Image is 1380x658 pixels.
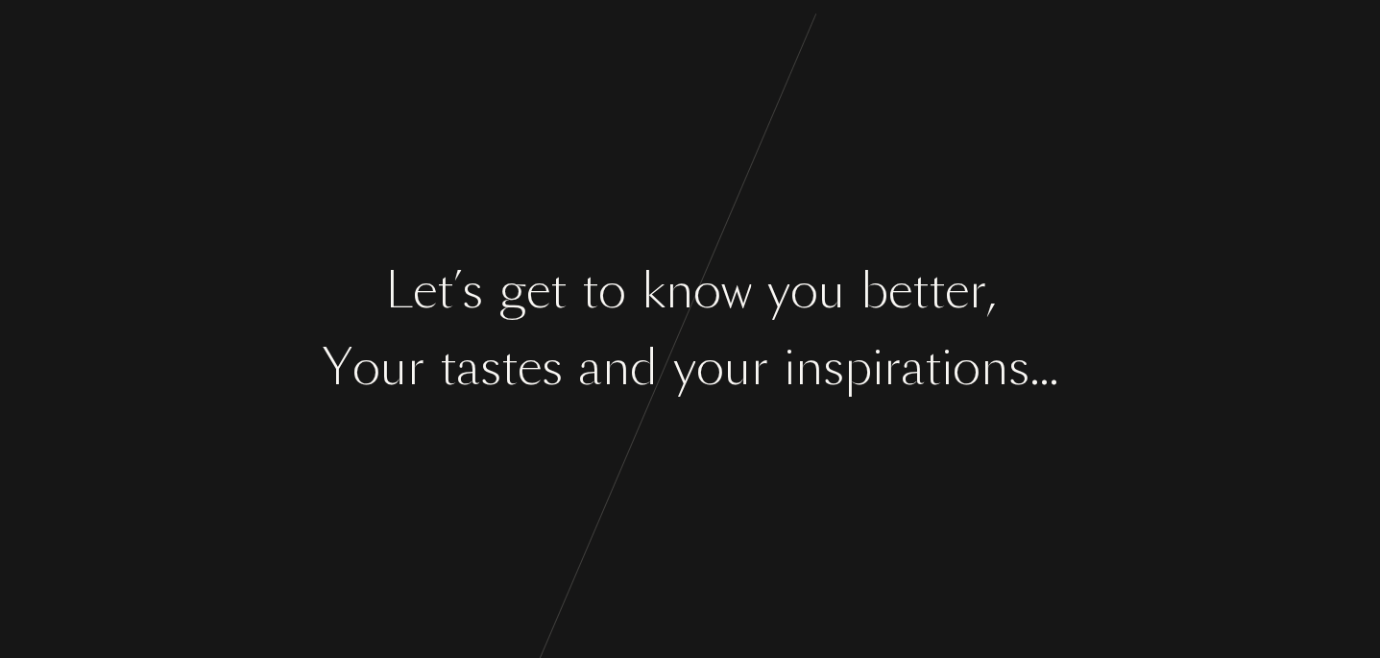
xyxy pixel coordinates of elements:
div: r [751,331,768,403]
div: o [352,331,380,403]
div: d [630,331,658,403]
div: n [602,331,630,403]
div: o [693,255,721,327]
div: b [860,255,888,327]
div: t [912,255,929,327]
div: o [598,255,626,327]
div: e [526,255,550,327]
div: u [818,255,845,327]
div: t [550,255,567,327]
div: p [844,331,872,403]
div: a [901,331,925,403]
div: s [480,331,501,403]
div: . [1049,331,1058,403]
div: s [1008,331,1029,403]
div: n [981,331,1008,403]
div: a [578,331,602,403]
div: w [721,255,752,327]
div: u [724,331,751,403]
div: k [642,255,666,327]
div: t [501,331,518,403]
div: L [385,255,413,327]
div: i [784,331,795,403]
div: t [925,331,941,403]
div: ’ [453,255,462,327]
div: s [542,331,563,403]
div: r [969,255,986,327]
div: n [795,331,823,403]
div: e [413,255,437,327]
div: e [945,255,969,327]
div: u [380,331,407,403]
div: t [437,255,453,327]
div: t [582,255,598,327]
div: r [884,331,901,403]
div: . [1039,331,1049,403]
div: y [767,255,790,327]
div: g [498,255,526,327]
div: Y [323,331,352,403]
div: r [407,331,424,403]
div: . [1029,331,1039,403]
div: e [888,255,912,327]
div: i [941,331,953,403]
div: a [456,331,480,403]
div: s [462,255,483,327]
div: t [929,255,945,327]
div: i [872,331,884,403]
div: o [953,331,981,403]
div: n [666,255,693,327]
div: s [823,331,844,403]
div: , [986,255,996,327]
div: o [696,331,724,403]
div: o [790,255,818,327]
div: e [518,331,542,403]
div: y [673,331,696,403]
div: t [440,331,456,403]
